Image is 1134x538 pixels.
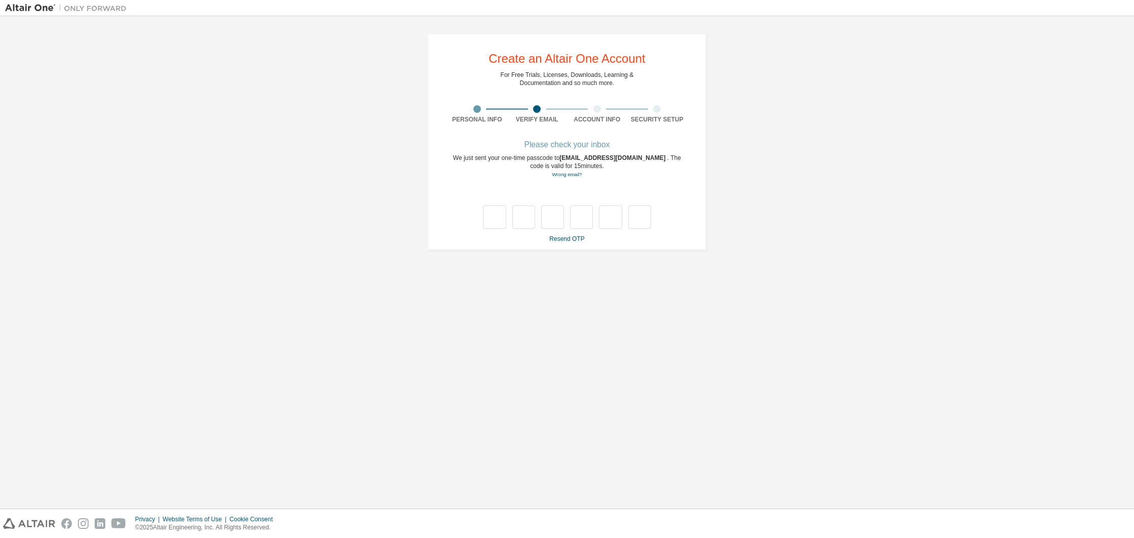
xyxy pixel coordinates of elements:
[559,154,667,161] span: [EMAIL_ADDRESS][DOMAIN_NAME]
[78,518,89,529] img: instagram.svg
[135,515,163,523] div: Privacy
[95,518,105,529] img: linkedin.svg
[501,71,634,87] div: For Free Trials, Licenses, Downloads, Learning & Documentation and so much more.
[3,518,55,529] img: altair_logo.svg
[489,53,645,65] div: Create an Altair One Account
[627,115,687,123] div: Security Setup
[111,518,126,529] img: youtube.svg
[61,518,72,529] img: facebook.svg
[567,115,627,123] div: Account Info
[447,154,687,179] div: We just sent your one-time passcode to . The code is valid for 15 minutes.
[549,235,584,242] a: Resend OTP
[163,515,229,523] div: Website Terms of Use
[507,115,568,123] div: Verify Email
[552,172,582,177] a: Go back to the registration form
[447,142,687,148] div: Please check your inbox
[229,515,278,523] div: Cookie Consent
[135,523,279,532] p: © 2025 Altair Engineering, Inc. All Rights Reserved.
[447,115,507,123] div: Personal Info
[5,3,132,13] img: Altair One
